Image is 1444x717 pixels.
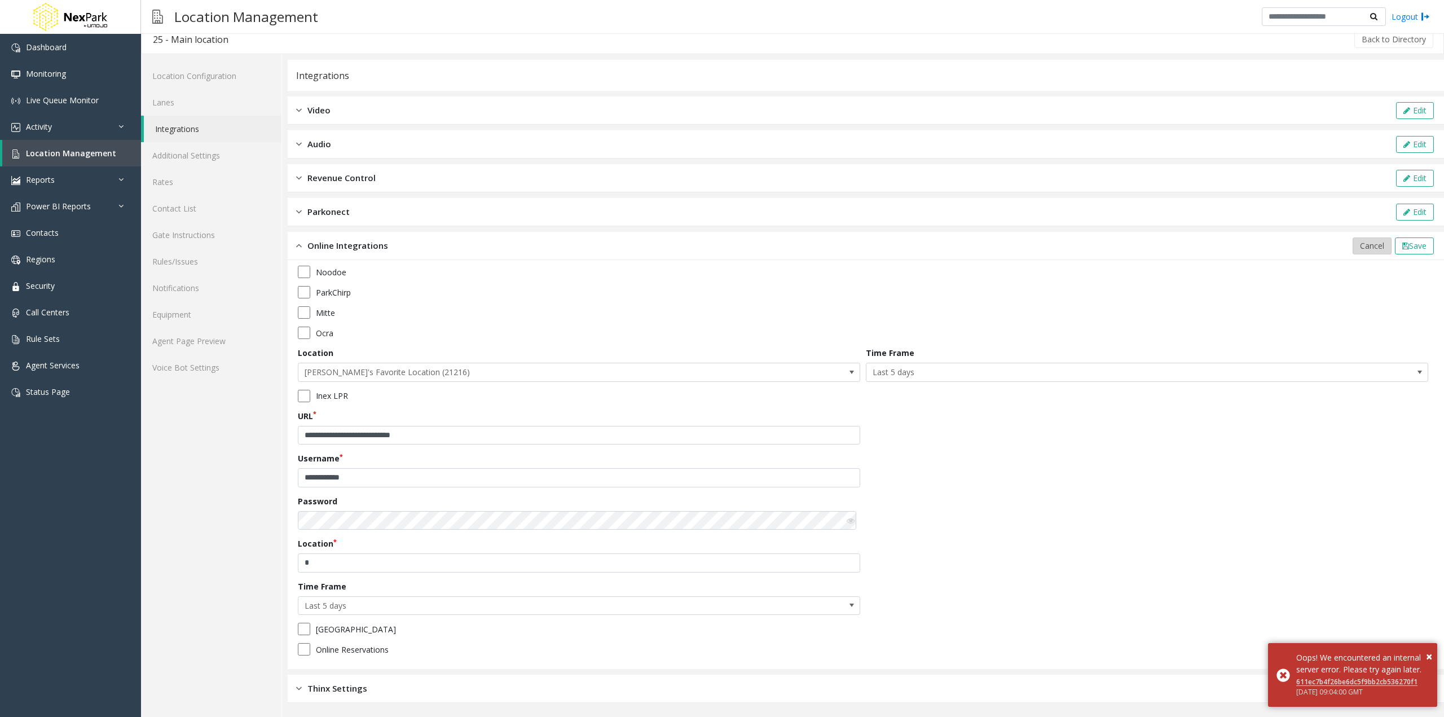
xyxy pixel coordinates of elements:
span: Reports [26,174,55,185]
button: Edit [1396,136,1434,153]
img: 'icon' [11,335,20,344]
span: Power BI Reports [26,201,91,212]
img: 'icon' [11,229,20,238]
div: Integrations [296,68,349,83]
label: Time Frame [298,580,346,592]
span: Last 5 days [866,363,1315,381]
span: Online Integrations [307,239,388,252]
a: Equipment [141,301,281,328]
label: [GEOGRAPHIC_DATA] [316,623,396,635]
label: Mitte [316,307,335,319]
span: Rule Sets [26,333,60,344]
a: 611ec7b4f26be6dc5f9bb2cb536270f1 [1296,677,1417,687]
span: Revenue Control [307,171,376,184]
img: 'icon' [11,362,20,371]
a: Lanes [141,89,281,116]
span: Security [26,280,55,291]
img: logout [1421,11,1430,23]
label: Ocra [316,327,333,339]
label: Time Frame [866,347,914,359]
button: Edit [1396,170,1434,187]
span: Live Queue Monitor [26,95,99,105]
label: Password [298,495,337,507]
span: Last 5 days [298,597,747,615]
span: Regions [26,254,55,265]
label: Inex LPR [316,390,348,402]
a: Location Configuration [141,63,281,89]
span: Agent Services [26,360,80,371]
span: Audio [307,138,331,151]
span: Activity [26,121,52,132]
span: Video [307,104,331,117]
a: Logout [1392,11,1430,23]
span: Parkonect [307,205,350,218]
button: Save [1395,237,1434,254]
img: closed [296,682,302,695]
img: closed [296,138,302,151]
img: closed [296,205,302,218]
a: Agent Page Preview [141,328,281,354]
img: 'icon' [11,256,20,265]
a: Gate Instructions [141,222,281,248]
span: Dashboard [26,42,67,52]
span: Contacts [26,227,59,238]
span: Monitoring [26,68,66,79]
button: Cancel [1353,237,1392,254]
button: Back to Directory [1354,31,1433,48]
label: URL [298,410,316,422]
span: Cancel [1360,240,1384,251]
a: Rates [141,169,281,195]
a: Notifications [141,275,281,301]
img: 'icon' [11,123,20,132]
img: 'icon' [11,70,20,79]
img: 'icon' [11,176,20,185]
img: 'icon' [11,309,20,318]
span: × [1426,649,1432,664]
a: Integrations [144,116,281,142]
label: Username [298,452,343,464]
img: 'icon' [11,282,20,291]
span: [PERSON_NAME]'s Favorite Location (21216) [298,363,747,381]
label: Online Reservations [316,644,389,656]
img: closed [296,104,302,117]
a: Additional Settings [141,142,281,169]
a: Rules/Issues [141,248,281,275]
span: Status Page [26,386,70,397]
img: 'icon' [11,203,20,212]
label: Location [298,347,333,359]
img: 'icon' [11,149,20,159]
span: Call Centers [26,307,69,318]
label: Noodoe [316,266,346,278]
button: Edit [1396,102,1434,119]
img: opened [296,239,302,252]
img: 'icon' [11,388,20,397]
div: Oops! We encountered an internal server error. Please try again later. [1296,652,1429,675]
div: 25 - Main location [153,32,228,47]
span: Location Management [26,148,116,159]
label: Location [298,538,337,549]
img: 'icon' [11,96,20,105]
span: Thinx Settings [307,682,367,695]
h3: Location Management [169,3,324,30]
span: Save [1409,240,1427,251]
button: Close [1426,648,1432,665]
img: closed [296,171,302,184]
label: ParkChirp [316,287,351,298]
button: Edit [1396,204,1434,221]
a: Location Management [2,140,141,166]
a: Contact List [141,195,281,222]
div: [DATE] 09:04:00 GMT [1296,687,1429,697]
a: Voice Bot Settings [141,354,281,381]
img: pageIcon [152,3,163,30]
img: 'icon' [11,43,20,52]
